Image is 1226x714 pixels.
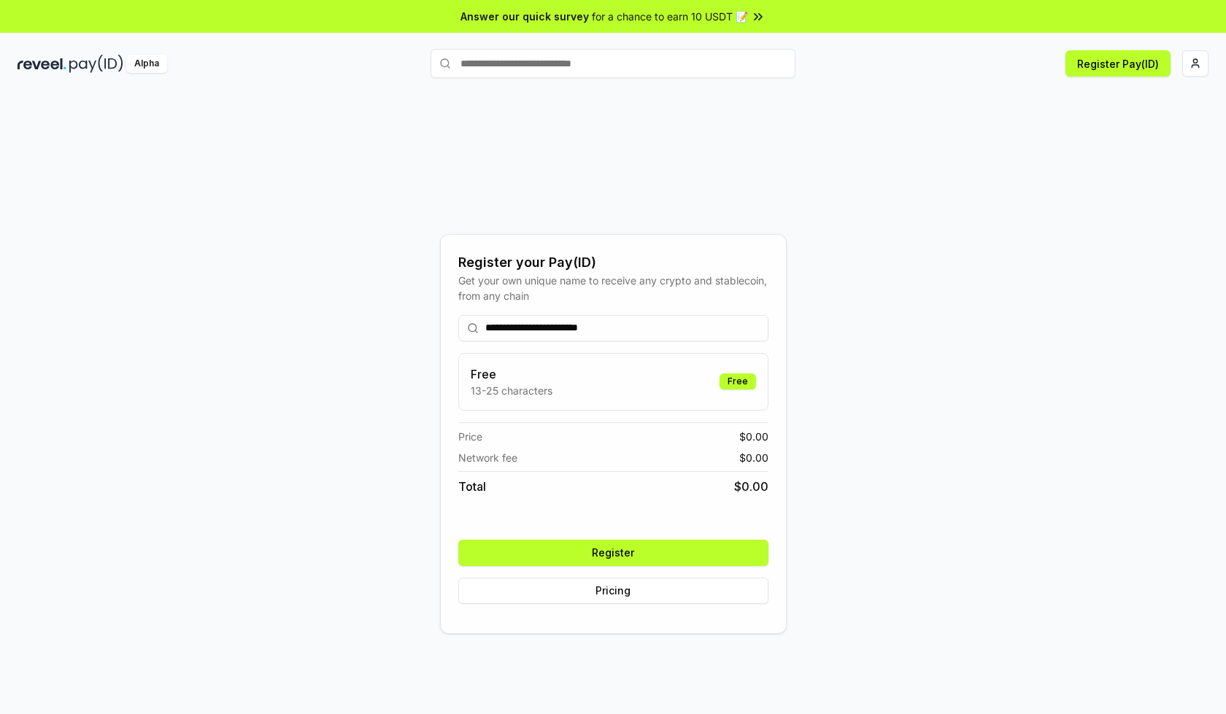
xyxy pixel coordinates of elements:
span: $ 0.00 [739,429,768,444]
div: Register your Pay(ID) [458,252,768,273]
button: Register Pay(ID) [1065,50,1171,77]
div: Get your own unique name to receive any crypto and stablecoin, from any chain [458,273,768,303]
span: Network fee [458,450,517,465]
span: for a chance to earn 10 USDT 📝 [592,9,748,24]
span: $ 0.00 [734,478,768,495]
p: 13-25 characters [471,383,552,398]
img: pay_id [69,55,123,73]
span: Price [458,429,482,444]
span: Answer our quick survey [460,9,589,24]
span: Total [458,478,486,495]
button: Register [458,540,768,566]
h3: Free [471,365,552,383]
button: Pricing [458,578,768,604]
img: reveel_dark [18,55,66,73]
span: $ 0.00 [739,450,768,465]
div: Free [720,373,756,389]
div: Alpha [126,55,167,73]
